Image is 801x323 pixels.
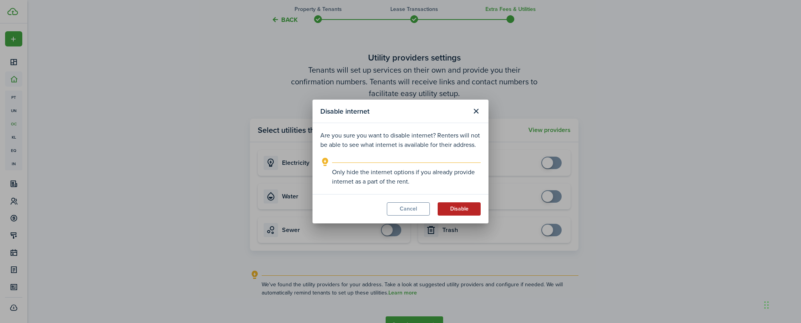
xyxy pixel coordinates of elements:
[320,157,330,167] i: outline
[469,105,483,118] button: Close modal
[332,168,481,186] explanation-description: Only hide the internet options if you already provide internet as a part of the rent.
[764,293,769,317] div: Drag
[320,131,481,150] p: Are you sure you want to disable internet? Renters will not be able to see what internet is avail...
[387,202,430,216] button: Cancel
[438,202,481,216] button: Disable
[320,104,467,119] modal-title: Disable internet
[762,286,801,323] iframe: Chat Widget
